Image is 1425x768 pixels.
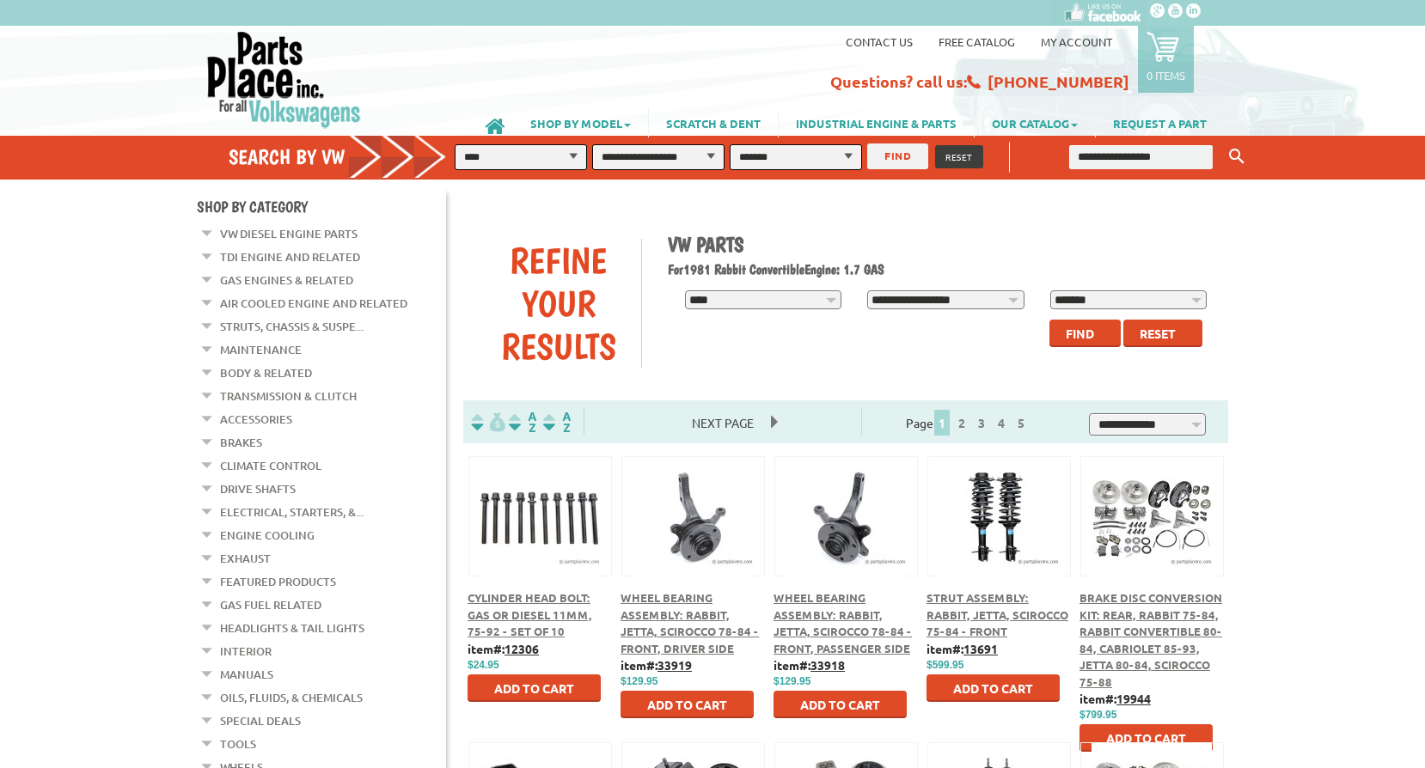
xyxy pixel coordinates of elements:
a: TDI Engine and Related [220,246,360,268]
u: 12306 [505,641,539,656]
a: 2 [954,415,969,430]
span: For [668,261,683,277]
a: Engine Cooling [220,524,315,546]
u: 19944 [1116,691,1151,706]
b: item#: [468,641,539,656]
a: Headlights & Tail Lights [220,617,364,639]
b: item#: [1079,691,1151,706]
span: Add to Cart [1106,730,1186,746]
button: Add to Cart [1079,724,1213,752]
img: Sort by Headline [505,412,540,432]
span: $129.95 [621,675,657,687]
span: Add to Cart [494,680,574,696]
a: Exhaust [220,547,271,570]
a: Transmission & Clutch [220,385,357,407]
a: My Account [1041,34,1112,49]
button: RESET [935,145,983,168]
a: Electrical, Starters, &... [220,501,364,523]
a: 4 [994,415,1009,430]
span: Add to Cart [953,680,1033,696]
span: Find [1066,326,1094,341]
button: Reset [1123,320,1202,347]
u: 33918 [810,657,845,673]
button: Add to Cart [927,674,1060,702]
a: Featured Products [220,570,336,593]
a: Tools [220,733,256,755]
span: Reset [1140,326,1176,341]
button: Add to Cart [774,691,907,718]
span: Engine: 1.7 GAS [804,261,884,277]
span: $24.95 [468,659,499,671]
span: Add to Cart [647,697,727,712]
span: Next Page [675,410,771,436]
button: Add to Cart [621,691,754,718]
u: 13691 [963,641,998,656]
a: INDUSTRIAL ENGINE & PARTS [779,108,974,137]
h4: Search by VW [229,144,464,169]
p: 0 items [1147,68,1185,82]
a: Oils, Fluids, & Chemicals [220,686,363,709]
a: Brake Disc Conversion Kit: Rear, Rabbit 75-84, Rabbit Convertible 80-84, Cabriolet 85-93, Jetta 8... [1079,590,1222,689]
b: item#: [774,657,845,673]
a: Climate Control [220,454,321,477]
a: REQUEST A PART [1096,108,1224,137]
a: SCRATCH & DENT [649,108,778,137]
a: OUR CATALOG [975,108,1095,137]
button: Add to Cart [468,674,601,702]
a: Cylinder Head Bolt: Gas or Diesel 11mm, 75-92 - Set Of 10 [468,590,592,638]
h2: 1981 Rabbit Convertible [668,261,1216,277]
a: Special Deals [220,710,301,732]
a: 3 [974,415,989,430]
span: Add to Cart [800,697,880,712]
a: Brakes [220,431,262,454]
a: 0 items [1138,26,1194,93]
span: $129.95 [774,675,810,687]
span: RESET [945,150,973,163]
div: Refine Your Results [476,239,641,368]
img: filterpricelow.svg [471,412,505,432]
a: Interior [220,640,272,662]
a: Accessories [220,408,292,430]
a: Wheel Bearing Assembly: Rabbit, Jetta, Scirocco 78-84 - Front, Passenger Side [774,590,912,655]
u: 33919 [657,657,692,673]
a: VW Diesel Engine Parts [220,222,358,245]
a: Next Page [675,415,771,430]
img: Parts Place Inc! [205,30,363,129]
a: Maintenance [220,338,302,361]
span: $599.95 [927,659,963,671]
button: FIND [867,143,928,169]
a: 5 [1013,415,1029,430]
button: Keyword Search [1224,143,1250,171]
a: Gas Fuel Related [220,594,321,616]
a: Free Catalog [939,34,1015,49]
a: Body & Related [220,362,312,384]
span: 1 [934,410,950,436]
a: Air Cooled Engine and Related [220,292,407,314]
a: Drive Shafts [220,478,296,500]
a: Contact us [846,34,913,49]
h1: VW Parts [668,232,1216,257]
a: Strut Assembly: Rabbit, Jetta, Scirocco 75-84 - Front [927,590,1068,638]
a: Struts, Chassis & Suspe... [220,315,364,338]
span: $799.95 [1079,709,1116,721]
h4: Shop By Category [197,198,446,216]
b: item#: [621,657,692,673]
b: item#: [927,641,998,656]
img: Sort by Sales Rank [540,412,574,432]
a: Gas Engines & Related [220,269,353,291]
button: Find [1049,320,1121,347]
a: Manuals [220,663,273,686]
div: Page [861,408,1075,436]
a: Wheel Bearing Assembly: Rabbit, Jetta, Scirocco 78-84 - Front, Driver Side [621,590,759,655]
a: SHOP BY MODEL [513,108,648,137]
